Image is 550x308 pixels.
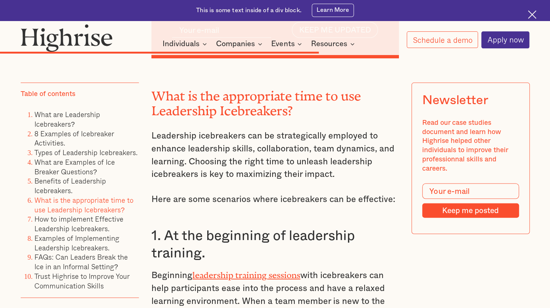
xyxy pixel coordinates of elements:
[528,10,536,19] img: Cross icon
[34,271,130,291] a: Trust Highrise to Improve Your Communication Skills
[34,233,119,253] a: Examples of Implementing Leadership Icebreakers.
[196,6,301,14] div: This is some text inside of a div block.
[34,147,138,158] a: Types of Leadership Icebreakers.
[216,40,264,48] div: Companies
[192,270,300,276] a: leadership training sessions
[151,129,399,181] p: Leadership icebreakers can be strategically employed to enhance leadership skills, collaboration,...
[271,40,294,48] div: Events
[422,203,519,218] input: Keep me posted
[422,184,519,199] input: Your e-mail
[163,40,199,48] div: Individuals
[21,90,75,99] div: Table of contents
[422,119,519,174] div: Read our case studies document and learn how Highrise helped other individuals to improve their p...
[422,184,519,218] form: Modal Form
[21,24,113,52] img: Highrise logo
[216,40,255,48] div: Companies
[34,213,123,234] a: How to implement Effective Leadership Icebreakers.
[151,193,399,206] p: Here are some scenarios where icebreakers can be effective:
[34,157,115,177] a: What are Examples of Ice Breaker Questions?
[34,175,106,196] a: Benefits of Leadership Icebreakers.
[311,40,347,48] div: Resources
[312,4,354,17] a: Learn More
[163,40,209,48] div: Individuals
[271,40,304,48] div: Events
[407,31,478,48] a: Schedule a demo
[34,128,114,148] a: 8 Examples of Icebreaker Activities.
[34,251,128,272] a: FAQs: Can Leaders Break the Ice in an Informal Setting?
[481,31,529,48] a: Apply now
[422,93,488,108] div: Newsletter
[311,40,357,48] div: Resources
[34,109,100,129] a: What are Leadership Icebreakers?
[151,85,399,114] h2: What is the appropriate time to use Leadership Icebreakers?
[34,195,133,215] a: What is the appropriate time to use Leadership Icebreakers?
[151,227,399,261] h3: 1. At the beginning of leadership training.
